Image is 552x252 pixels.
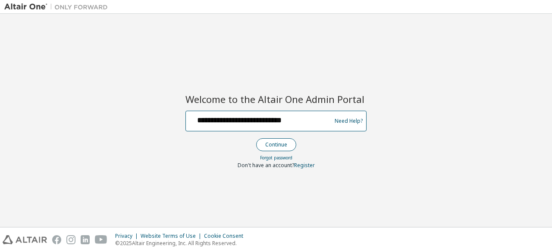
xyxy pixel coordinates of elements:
[294,162,315,169] a: Register
[3,235,47,244] img: altair_logo.svg
[66,235,75,244] img: instagram.svg
[256,138,296,151] button: Continue
[141,233,204,240] div: Website Terms of Use
[260,155,292,161] a: Forgot password
[115,240,248,247] p: © 2025 Altair Engineering, Inc. All Rights Reserved.
[4,3,112,11] img: Altair One
[115,233,141,240] div: Privacy
[95,235,107,244] img: youtube.svg
[52,235,61,244] img: facebook.svg
[185,93,367,105] h2: Welcome to the Altair One Admin Portal
[204,233,248,240] div: Cookie Consent
[238,162,294,169] span: Don't have an account?
[81,235,90,244] img: linkedin.svg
